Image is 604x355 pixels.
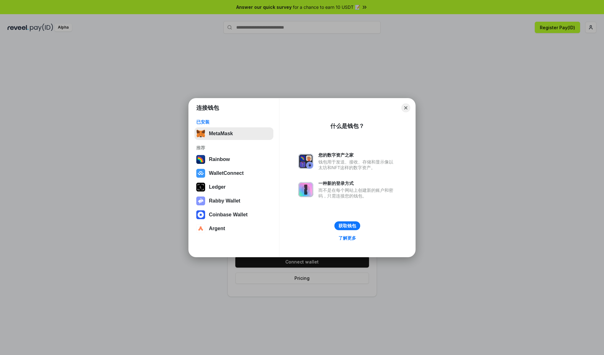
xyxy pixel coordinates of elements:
[330,122,364,130] div: 什么是钱包？
[196,183,205,191] img: svg+xml,%3Csvg%20xmlns%3D%22http%3A%2F%2Fwww.w3.org%2F2000%2Fsvg%22%20width%3D%2228%22%20height%3...
[194,208,273,221] button: Coinbase Wallet
[194,181,273,193] button: Ledger
[318,187,396,199] div: 而不是在每个网站上创建新的账户和密码，只需连接您的钱包。
[196,145,271,151] div: 推荐
[334,221,360,230] button: 获取钱包
[194,153,273,166] button: Rainbow
[318,152,396,158] div: 您的数字资产之家
[194,127,273,140] button: MetaMask
[194,195,273,207] button: Rabby Wallet
[338,223,356,229] div: 获取钱包
[196,224,205,233] img: svg+xml,%3Csvg%20width%3D%2228%22%20height%3D%2228%22%20viewBox%3D%220%200%2028%2028%22%20fill%3D...
[196,155,205,164] img: svg+xml,%3Csvg%20width%3D%22120%22%20height%3D%22120%22%20viewBox%3D%220%200%20120%20120%22%20fil...
[196,104,219,112] h1: 连接钱包
[298,154,313,169] img: svg+xml,%3Csvg%20xmlns%3D%22http%3A%2F%2Fwww.w3.org%2F2000%2Fsvg%22%20fill%3D%22none%22%20viewBox...
[194,167,273,180] button: WalletConnect
[196,210,205,219] img: svg+xml,%3Csvg%20width%3D%2228%22%20height%3D%2228%22%20viewBox%3D%220%200%2028%2028%22%20fill%3D...
[209,170,244,176] div: WalletConnect
[209,184,226,190] div: Ledger
[338,235,356,241] div: 了解更多
[209,131,233,136] div: MetaMask
[209,157,230,162] div: Rainbow
[209,212,248,218] div: Coinbase Wallet
[298,182,313,197] img: svg+xml,%3Csvg%20xmlns%3D%22http%3A%2F%2Fwww.w3.org%2F2000%2Fsvg%22%20fill%3D%22none%22%20viewBox...
[401,103,410,112] button: Close
[196,119,271,125] div: 已安装
[196,129,205,138] img: svg+xml,%3Csvg%20fill%3D%22none%22%20height%3D%2233%22%20viewBox%3D%220%200%2035%2033%22%20width%...
[335,234,360,242] a: 了解更多
[209,198,240,204] div: Rabby Wallet
[209,226,225,231] div: Argent
[196,197,205,205] img: svg+xml,%3Csvg%20xmlns%3D%22http%3A%2F%2Fwww.w3.org%2F2000%2Fsvg%22%20fill%3D%22none%22%20viewBox...
[318,159,396,170] div: 钱包用于发送、接收、存储和显示像以太坊和NFT这样的数字资产。
[196,169,205,178] img: svg+xml,%3Csvg%20width%3D%2228%22%20height%3D%2228%22%20viewBox%3D%220%200%2028%2028%22%20fill%3D...
[318,180,396,186] div: 一种新的登录方式
[194,222,273,235] button: Argent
